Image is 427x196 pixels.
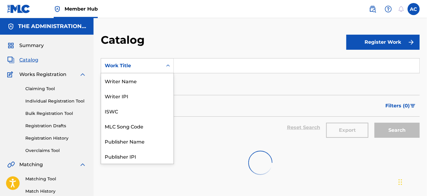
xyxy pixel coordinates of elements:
[54,5,61,13] img: Top Rightsholder
[367,3,379,15] a: Public Search
[386,102,410,109] span: Filters ( 0 )
[25,147,86,154] a: Overclaims Tool
[101,88,174,103] div: Writer IPI
[385,5,392,13] img: help
[19,42,44,49] span: Summary
[101,33,148,47] h2: Catalog
[382,3,394,15] div: Help
[399,173,402,191] div: Drag
[18,23,86,30] h5: THE ADMINISTRATION MP INC
[25,188,86,194] a: Match History
[19,56,38,64] span: Catalog
[382,98,420,113] button: Filters (0)
[7,161,15,168] img: Matching
[7,42,14,49] img: Summary
[105,62,159,69] div: Work Title
[101,58,420,144] form: Search Form
[410,104,416,108] img: filter
[7,56,38,64] a: CatalogCatalog
[101,119,174,134] div: MLC Song Code
[346,35,420,50] button: Register Work
[19,71,66,78] span: Works Registration
[101,134,174,149] div: Publisher Name
[25,98,86,104] a: Individual Registration Tool
[25,86,86,92] a: Claiming Tool
[79,161,86,168] img: expand
[248,151,272,175] img: preloader
[408,3,420,15] div: User Menu
[79,71,86,78] img: expand
[398,6,404,12] div: Notifications
[397,167,427,196] iframe: Chat Widget
[25,135,86,141] a: Registration History
[101,103,174,119] div: ISWC
[25,110,86,117] a: Bulk Registration Tool
[25,123,86,129] a: Registration Drafts
[7,42,44,49] a: SummarySummary
[101,73,174,88] div: Writer Name
[65,5,98,12] span: Member Hub
[7,23,14,30] img: Accounts
[408,39,415,46] img: f7272a7cc735f4ea7f67.svg
[25,176,86,182] a: Matching Tool
[7,5,30,13] img: MLC Logo
[369,5,376,13] img: search
[7,71,15,78] img: Works Registration
[7,56,14,64] img: Catalog
[19,161,43,168] span: Matching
